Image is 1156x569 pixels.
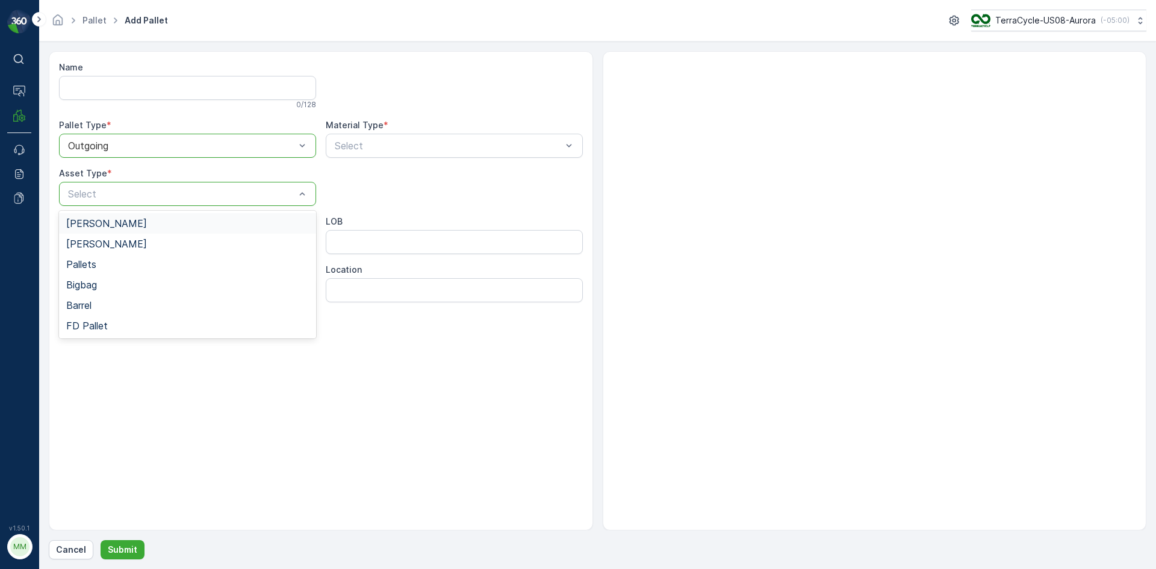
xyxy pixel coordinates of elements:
span: Add Pallet [122,14,170,26]
button: TerraCycle-US08-Aurora(-05:00) [971,10,1146,31]
span: [PERSON_NAME] [64,277,132,287]
button: Cancel [49,540,93,559]
span: Pallets [66,259,96,270]
img: logo [7,10,31,34]
span: - [63,237,67,247]
span: Name : [10,197,40,208]
p: Pallet_US08 #8289 [531,10,623,25]
p: 0 / 128 [296,100,316,110]
span: Net Weight : [10,237,63,247]
span: Barrel [66,300,92,311]
span: Asset Type : [10,277,64,287]
a: Pallet [82,15,107,25]
label: Name [59,62,83,72]
span: [PERSON_NAME] [66,238,147,249]
a: Homepage [51,18,64,28]
span: Pallet_US08 #8289 [40,197,119,208]
p: Submit [108,544,137,556]
span: 35 [70,217,81,228]
p: TerraCycle-US08-Aurora [995,14,1096,26]
p: Select [335,138,562,153]
button: MM [7,534,31,559]
span: 35 [67,257,78,267]
img: image_ci7OI47.png [971,14,990,27]
p: ( -05:00 ) [1101,16,1130,25]
span: Bigbag [66,279,97,290]
label: Location [326,264,362,275]
span: Material : [10,297,51,307]
span: v 1.50.1 [7,524,31,532]
span: Tare Weight : [10,257,67,267]
label: Asset Type [59,168,107,178]
span: US-A0001 I Mixed Flexibles [51,297,166,307]
span: FD Pallet [66,320,108,331]
button: Submit [101,540,144,559]
label: Pallet Type [59,120,107,130]
label: LOB [326,216,343,226]
span: Total Weight : [10,217,70,228]
div: MM [10,537,30,556]
p: Cancel [56,544,86,556]
label: Material Type [326,120,384,130]
span: [PERSON_NAME] [66,218,147,229]
p: Select [68,187,295,201]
